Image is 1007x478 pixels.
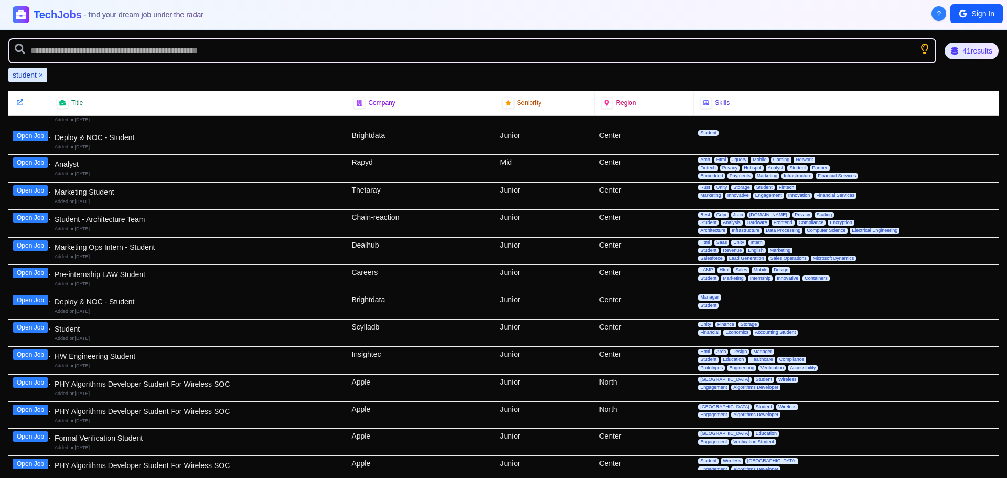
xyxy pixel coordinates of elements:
span: Revenue [721,248,744,253]
span: Economics [723,330,751,335]
div: Added on [DATE] [55,444,343,451]
div: Rapyd [347,155,496,182]
span: Verification [758,365,786,371]
button: Open Job [13,405,48,415]
div: Student [55,324,343,334]
span: Verification Student [731,439,776,445]
span: Financial Services [816,173,858,179]
span: Gdpr [714,212,729,218]
span: Json [731,212,745,218]
div: Dealhub [347,238,496,265]
div: Added on [DATE] [55,363,343,369]
button: Sign In [950,4,1003,23]
span: Html [698,240,712,246]
div: Center [595,155,694,182]
div: HW Engineering Student [55,351,343,362]
span: Rust [698,185,712,190]
div: Careers [347,265,496,292]
button: Open Job [13,157,48,168]
span: Hubspot [742,165,764,171]
div: Added on [DATE] [55,418,343,424]
button: Open Job [13,377,48,388]
div: Center [595,238,694,265]
span: Student [698,130,719,136]
div: Center [595,265,694,292]
div: 41 results [945,43,999,59]
div: Added on [DATE] [55,390,343,397]
span: Salesforce [698,256,725,261]
span: Scaling [815,212,834,218]
div: Added on [DATE] [55,308,343,315]
span: Marketing [698,193,723,198]
span: Saas [714,240,730,246]
span: Fintech [777,185,797,190]
span: Accessibility [788,365,818,371]
span: - find your dream job under the radar [84,10,203,19]
button: Show search tips [919,44,930,54]
div: Center [595,128,694,155]
span: [GEOGRAPHIC_DATA] [698,377,752,383]
span: Sales Operations [768,256,809,261]
span: Architecture [698,228,727,233]
div: Junior [496,375,595,401]
div: Added on [DATE] [55,253,343,260]
span: Html [714,157,729,163]
span: Algorithms Developer [731,412,780,418]
span: Student [698,275,719,281]
span: Analysis [721,220,743,226]
div: Brightdata [347,292,496,319]
div: Deploy & NOC - Student [55,132,343,143]
span: Engagement [753,193,784,198]
div: Center [595,320,694,346]
div: Center [595,292,694,319]
span: Finance [715,322,736,327]
span: Jquery [730,157,748,163]
span: Electrical Engineering [850,228,899,233]
span: student [13,70,37,80]
span: [GEOGRAPHIC_DATA] [698,404,752,410]
span: Financial Services [814,193,856,198]
div: Insightec [347,347,496,374]
span: Compliance [797,220,826,226]
div: Brightdata [347,128,496,155]
div: Apple [347,375,496,401]
span: Hardware [745,220,769,226]
span: Embedded [698,173,725,179]
div: Marketing Ops Intern - Student [55,242,343,252]
span: Student [754,377,774,383]
div: Chain-reaction [347,210,496,237]
button: Open Job [13,431,48,442]
span: Mobile [752,267,770,273]
span: Unity [714,185,730,190]
div: Junior [496,402,595,429]
span: Healthcare [748,357,775,363]
span: Skills [715,99,730,107]
div: Center [595,183,694,209]
div: Junior [496,210,595,237]
span: Student [698,303,719,309]
button: Open Job [13,268,48,278]
span: Arch [714,349,729,355]
span: Manager [751,349,774,355]
span: Prototypes [698,365,725,371]
span: Fintech [698,165,718,171]
div: Thetaray [347,183,496,209]
span: Privacy [792,212,812,218]
div: Junior [496,320,595,346]
div: Marketing Student [55,187,343,197]
span: Analyst [766,165,786,171]
span: Unity [731,240,746,246]
span: Wireless [721,458,743,464]
span: LAMP [698,267,715,273]
div: Added on [DATE] [55,171,343,177]
button: Open Job [13,349,48,360]
span: Html [717,267,732,273]
span: Infrastructure [730,228,762,233]
div: Center [595,210,694,237]
span: Design [730,349,749,355]
span: Html [698,349,712,355]
span: Arch [698,157,712,163]
span: Student [754,404,774,410]
span: English [746,248,766,253]
span: Marketing [721,275,746,281]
